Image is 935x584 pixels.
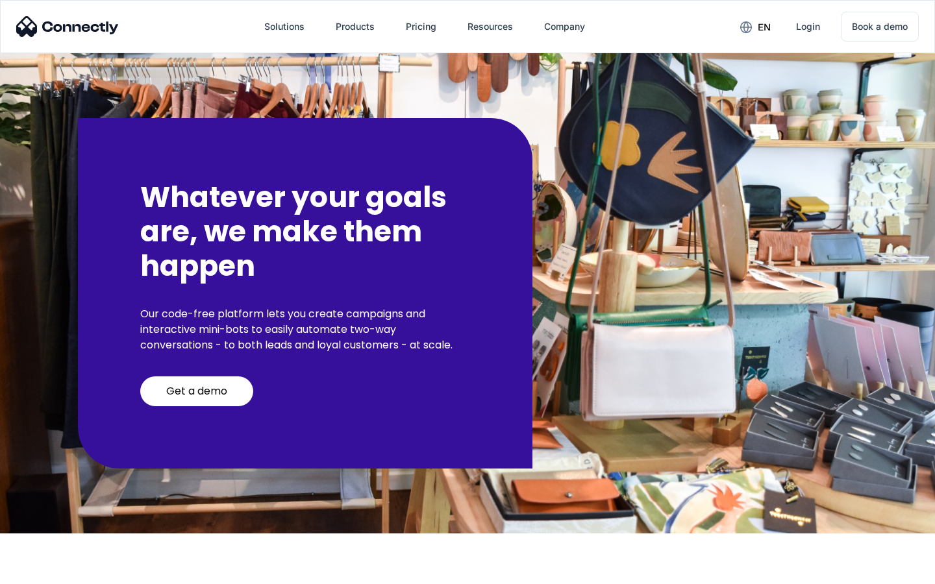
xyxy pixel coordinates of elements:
[544,18,585,36] div: Company
[841,12,919,42] a: Book a demo
[467,18,513,36] div: Resources
[406,18,436,36] div: Pricing
[13,561,78,579] aside: Language selected: English
[786,11,830,42] a: Login
[264,18,305,36] div: Solutions
[758,18,771,36] div: en
[140,180,470,283] h2: Whatever your goals are, we make them happen
[16,16,119,37] img: Connectly Logo
[140,306,470,353] p: Our code-free platform lets you create campaigns and interactive mini-bots to easily automate two...
[26,561,78,579] ul: Language list
[395,11,447,42] a: Pricing
[796,18,820,36] div: Login
[166,385,227,398] div: Get a demo
[336,18,375,36] div: Products
[140,376,253,406] a: Get a demo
